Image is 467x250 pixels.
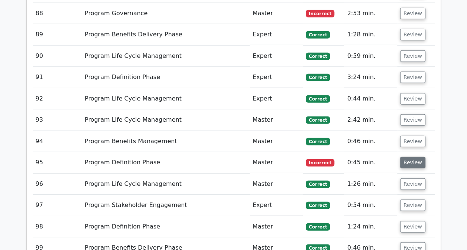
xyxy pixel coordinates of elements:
td: Program Governance [82,3,250,24]
td: Master [250,152,303,173]
span: Correct [306,116,330,124]
button: Review [400,72,425,83]
button: Review [400,136,425,147]
td: 1:26 min. [344,174,397,195]
span: Correct [306,223,330,231]
td: 91 [33,67,82,88]
td: Program Benefits Delivery Phase [82,24,250,45]
td: 93 [33,109,82,131]
td: 0:45 min. [344,152,397,173]
td: Program Definition Phase [82,152,250,173]
td: Program Life Cycle Management [82,109,250,131]
td: 95 [33,152,82,173]
td: 97 [33,195,82,216]
td: 3:24 min. [344,67,397,88]
button: Review [400,200,425,211]
td: 1:28 min. [344,24,397,45]
td: 96 [33,174,82,195]
span: Incorrect [306,159,334,167]
td: Program Life Cycle Management [82,88,250,109]
button: Review [400,50,425,62]
span: Correct [306,138,330,145]
td: 92 [33,88,82,109]
td: 2:42 min. [344,109,397,131]
td: 89 [33,24,82,45]
td: Expert [250,88,303,109]
td: 2:53 min. [344,3,397,24]
td: Program Stakeholder Engagement [82,195,250,216]
span: Correct [306,181,330,188]
td: 90 [33,46,82,67]
td: Program Definition Phase [82,67,250,88]
button: Review [400,157,425,168]
td: Expert [250,46,303,67]
td: 98 [33,216,82,237]
span: Correct [306,53,330,60]
span: Correct [306,31,330,39]
button: Review [400,114,425,126]
td: 1:24 min. [344,216,397,237]
span: Correct [306,74,330,81]
td: Master [250,109,303,131]
span: Incorrect [306,10,334,17]
td: Expert [250,24,303,45]
button: Review [400,178,425,190]
td: Master [250,131,303,152]
td: 0:54 min. [344,195,397,216]
td: Master [250,174,303,195]
span: Correct [306,202,330,209]
button: Review [400,8,425,19]
td: 0:44 min. [344,88,397,109]
td: Program Life Cycle Management [82,46,250,67]
td: 88 [33,3,82,24]
button: Review [400,221,425,233]
button: Review [400,93,425,105]
td: Master [250,216,303,237]
span: Correct [306,95,330,103]
td: Expert [250,67,303,88]
td: Master [250,3,303,24]
td: Program Definition Phase [82,216,250,237]
td: Program Life Cycle Management [82,174,250,195]
button: Review [400,29,425,40]
td: Program Benefits Management [82,131,250,152]
td: 0:46 min. [344,131,397,152]
td: 0:59 min. [344,46,397,67]
td: 94 [33,131,82,152]
td: Expert [250,195,303,216]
